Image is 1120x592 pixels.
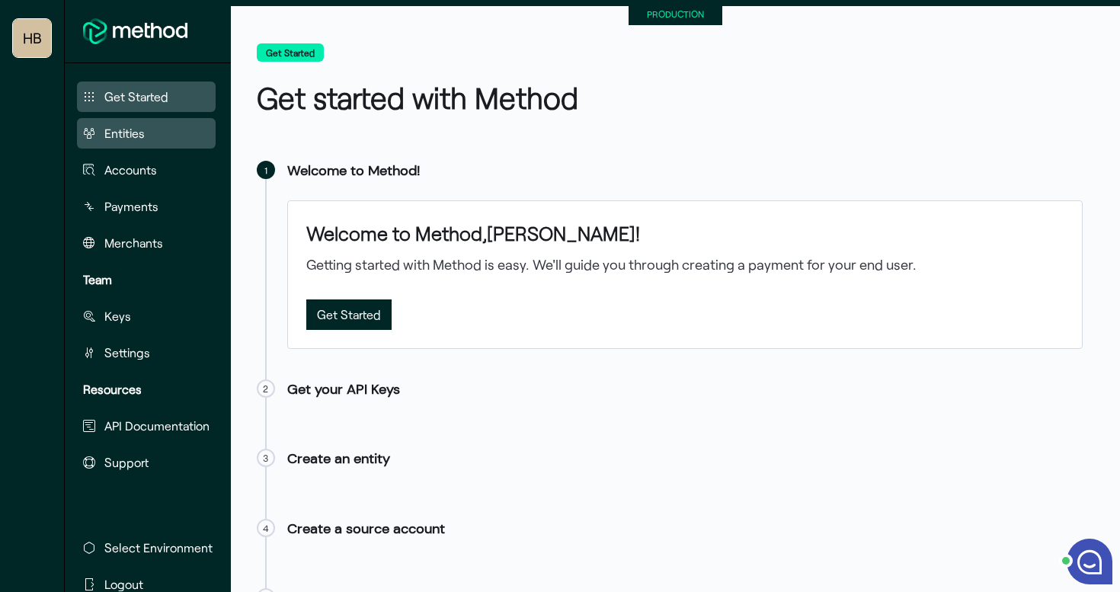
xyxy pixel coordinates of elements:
[263,383,268,394] span: 2
[287,379,400,400] p: Get your API Keys
[257,77,670,119] h1: Get started with Method
[104,344,150,362] span: Settings
[287,519,445,539] p: Create a source account
[13,19,51,57] button: Highway Benefits
[263,523,269,533] span: 4
[104,161,157,179] span: Accounts
[77,118,216,149] button: Entities
[23,23,42,53] span: HB
[104,307,131,325] span: Keys
[77,301,216,331] button: Keys
[104,124,145,142] span: Entities
[83,272,112,286] strong: Team
[264,165,267,175] span: 1
[77,447,216,478] button: Support
[306,219,1064,248] h3: Welcome to Method, [PERSON_NAME] !
[104,88,168,106] span: Get Started
[257,43,1095,65] nav: breadcrumb
[647,8,704,19] small: PRODUCTION
[77,411,216,441] button: API Documentation
[104,539,213,557] span: Select Environment
[77,228,216,258] button: Merchants
[77,155,216,185] button: Accounts
[77,82,216,112] button: Get Started
[104,453,149,472] span: Support
[83,382,142,396] strong: Resources
[77,533,219,563] button: Select Environment
[83,270,112,289] span: Team
[104,234,163,252] span: Merchants
[263,453,268,463] span: 3
[83,18,187,44] img: MethodFi Logo
[287,161,421,181] p: Welcome to Method!
[306,299,392,330] button: Get Started
[306,256,917,273] span: Getting started with Method is easy. We'll guide you through creating a payment for your end user.
[77,191,216,222] button: Payments
[77,338,216,368] button: Settings
[104,417,210,435] span: API Documentation
[287,449,390,469] p: Create an entity
[83,380,142,398] span: Resources
[257,43,324,62] button: Get Started
[317,304,381,325] span: Get Started
[104,197,158,216] span: Payments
